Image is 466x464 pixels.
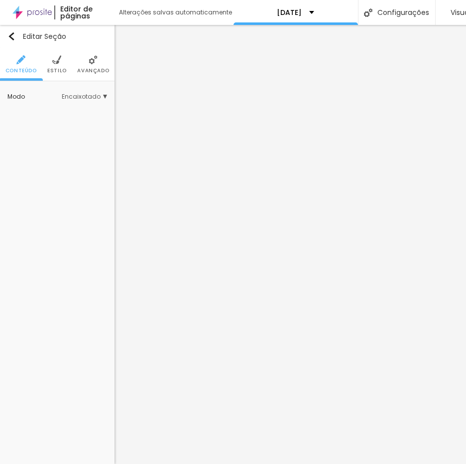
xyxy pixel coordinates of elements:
span: Encaixotado [62,94,107,100]
span: Conteúdo [5,68,37,73]
span: Estilo [47,68,67,73]
img: Icone [16,55,25,64]
img: Icone [364,8,372,17]
img: Icone [52,55,61,64]
div: Editor de páginas [54,5,109,19]
img: Icone [7,32,15,40]
span: Avançado [77,68,109,73]
div: Modo [7,94,62,100]
p: [DATE] [277,9,302,16]
img: Icone [89,55,98,64]
div: Editar Seção [7,32,66,40]
div: Alterações salvas automaticamente [119,9,233,15]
